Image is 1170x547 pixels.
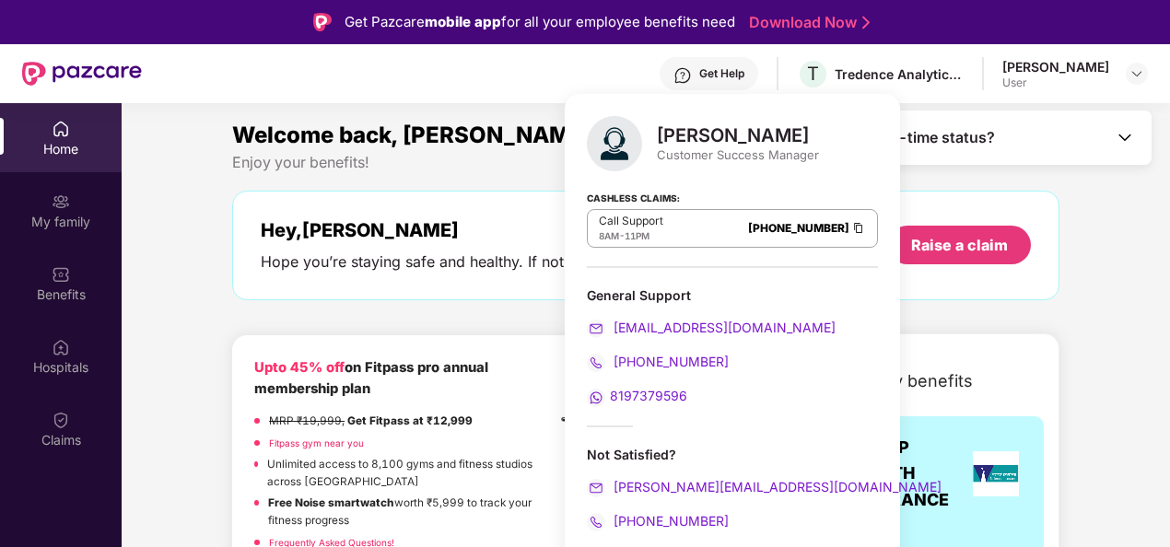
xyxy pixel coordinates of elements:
[587,320,605,338] img: svg+xml;base64,PHN2ZyB4bWxucz0iaHR0cDovL3d3dy53My5vcmcvMjAwMC9zdmciIHdpZHRoPSIyMCIgaGVpZ2h0PSIyMC...
[587,388,687,403] a: 8197379596
[313,13,332,31] img: Logo
[347,414,473,427] strong: Get Fitpass at ₹12,999
[254,359,345,376] b: Upto 45% off
[749,13,864,32] a: Download Now
[587,446,878,463] div: Not Satisfied?
[269,414,345,427] del: MRP ₹19,999,
[851,220,866,236] img: Clipboard Icon
[911,235,1008,255] div: Raise a claim
[807,63,819,85] span: T
[587,286,878,407] div: General Support
[587,479,605,497] img: svg+xml;base64,PHN2ZyB4bWxucz0iaHR0cDovL3d3dy53My5vcmcvMjAwMC9zdmciIHdpZHRoPSIyMCIgaGVpZ2h0PSIyMC...
[587,389,605,407] img: svg+xml;base64,PHN2ZyB4bWxucz0iaHR0cDovL3d3dy53My5vcmcvMjAwMC9zdmciIHdpZHRoPSIyMCIgaGVpZ2h0PSIyMC...
[625,230,649,241] span: 11PM
[587,479,942,495] a: [PERSON_NAME][EMAIL_ADDRESS][DOMAIN_NAME]
[587,116,642,171] img: svg+xml;base64,PHN2ZyB4bWxucz0iaHR0cDovL3d3dy53My5vcmcvMjAwMC9zdmciIHhtbG5zOnhsaW5rPSJodHRwOi8vd3...
[587,446,878,531] div: Not Satisfied?
[973,451,1019,496] img: insurerLogo
[52,265,70,284] img: svg+xml;base64,PHN2ZyBpZD0iQmVuZWZpdHMiIHhtbG5zPSJodHRwOi8vd3d3LnczLm9yZy8yMDAwL3N2ZyIgd2lkdGg9Ij...
[425,13,501,30] strong: mobile app
[587,513,605,531] img: svg+xml;base64,PHN2ZyB4bWxucz0iaHR0cDovL3d3dy53My5vcmcvMjAwMC9zdmciIHdpZHRoPSIyMCIgaGVpZ2h0PSIyMC...
[862,13,870,32] img: Stroke
[268,496,394,509] strong: Free Noise smartwatch
[269,437,364,448] a: Fitpass gym near you
[556,394,684,523] img: fpp.png
[657,124,819,146] div: [PERSON_NAME]
[52,411,70,429] img: svg+xml;base64,PHN2ZyBpZD0iQ2xhaW0iIHhtbG5zPSJodHRwOi8vd3d3LnczLm9yZy8yMDAwL3N2ZyIgd2lkdGg9IjIwIi...
[610,354,729,369] span: [PHONE_NUMBER]
[1002,76,1109,90] div: User
[587,320,836,335] a: [EMAIL_ADDRESS][DOMAIN_NAME]
[254,359,488,397] b: on Fitpass pro annual membership plan
[699,66,744,81] div: Get Help
[748,221,849,235] a: [PHONE_NUMBER]
[587,354,729,369] a: [PHONE_NUMBER]
[828,128,995,147] span: Need Real-time status?
[587,354,605,372] img: svg+xml;base64,PHN2ZyB4bWxucz0iaHR0cDovL3d3dy53My5vcmcvMjAwMC9zdmciIHdpZHRoPSIyMCIgaGVpZ2h0PSIyMC...
[232,122,601,148] span: Welcome back, [PERSON_NAME]!
[52,192,70,211] img: svg+xml;base64,PHN2ZyB3aWR0aD0iMjAiIGhlaWdodD0iMjAiIHZpZXdCb3g9IjAgMCAyMCAyMCIgZmlsbD0ibm9uZSIgeG...
[267,456,556,490] p: Unlimited access to 8,100 gyms and fitness studios across [GEOGRAPHIC_DATA]
[52,338,70,356] img: svg+xml;base64,PHN2ZyBpZD0iSG9zcGl0YWxzIiB4bWxucz0iaHR0cDovL3d3dy53My5vcmcvMjAwMC9zdmciIHdpZHRoPS...
[268,495,556,529] p: worth ₹5,999 to track your fitness progress
[587,513,729,529] a: [PHONE_NUMBER]
[1116,128,1134,146] img: Toggle Icon
[849,435,965,513] span: GROUP HEALTH INSURANCE
[261,252,788,272] div: Hope you’re staying safe and healthy. If not, no worries. We’re here to help.
[599,228,663,243] div: -
[22,62,142,86] img: New Pazcare Logo
[1002,58,1109,76] div: [PERSON_NAME]
[599,214,663,228] p: Call Support
[827,368,973,394] span: Company benefits
[610,479,942,495] span: [PERSON_NAME][EMAIL_ADDRESS][DOMAIN_NAME]
[657,146,819,163] div: Customer Success Manager
[52,120,70,138] img: svg+xml;base64,PHN2ZyBpZD0iSG9tZSIgeG1sbnM9Imh0dHA6Ly93d3cudzMub3JnLzIwMDAvc3ZnIiB3aWR0aD0iMjAiIG...
[610,513,729,529] span: [PHONE_NUMBER]
[345,11,735,33] div: Get Pazcare for all your employee benefits need
[587,286,878,304] div: General Support
[610,320,836,335] span: [EMAIL_ADDRESS][DOMAIN_NAME]
[1129,66,1144,81] img: svg+xml;base64,PHN2ZyBpZD0iRHJvcGRvd24tMzJ4MzIiIHhtbG5zPSJodHRwOi8vd3d3LnczLm9yZy8yMDAwL3N2ZyIgd2...
[599,230,619,241] span: 8AM
[835,65,964,83] div: Tredence Analytics Solutions Private Limited
[610,388,687,403] span: 8197379596
[261,219,788,241] div: Hey, [PERSON_NAME]
[587,187,680,207] strong: Cashless Claims:
[673,66,692,85] img: svg+xml;base64,PHN2ZyBpZD0iSGVscC0zMngzMiIgeG1sbnM9Imh0dHA6Ly93d3cudzMub3JnLzIwMDAvc3ZnIiB3aWR0aD...
[232,153,1059,172] div: Enjoy your benefits!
